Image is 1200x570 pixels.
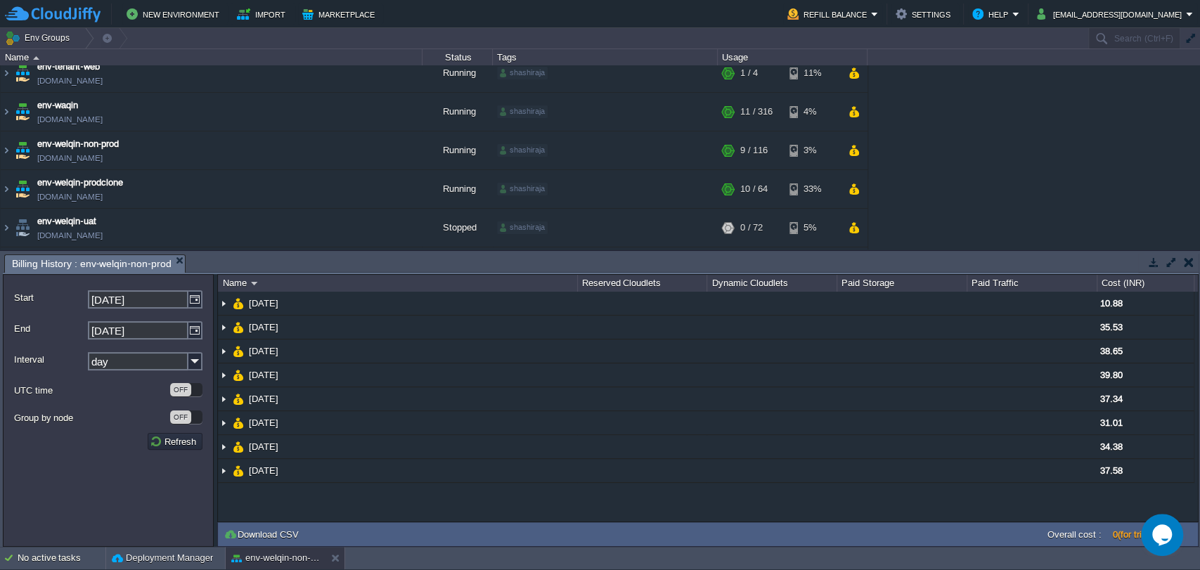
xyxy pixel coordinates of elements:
button: Help [972,6,1012,22]
div: Status [423,49,492,65]
div: 33% [789,170,835,208]
div: Name [219,275,577,292]
button: New Environment [127,6,224,22]
div: Usage [718,49,867,65]
span: 10.88 [1100,298,1123,309]
button: Refresh [150,435,200,448]
div: 3% [789,131,835,169]
div: 11% [789,54,835,92]
button: [EMAIL_ADDRESS][DOMAIN_NAME] [1037,6,1186,22]
button: Refill Balance [787,6,871,22]
a: [DOMAIN_NAME] [37,151,103,165]
img: AMDAwAAAACH5BAEAAAAALAAAAAABAAEAAAICRAEAOw== [251,282,257,285]
div: Stopped [422,247,493,285]
img: AMDAwAAAACH5BAEAAAAALAAAAAABAAEAAAICRAEAOw== [13,93,32,131]
img: AMDAwAAAACH5BAEAAAAALAAAAAABAAEAAAICRAEAOw== [13,247,32,285]
button: Import [237,6,290,22]
label: Interval [14,352,86,367]
a: [DATE] [247,393,280,405]
a: [DATE] [247,369,280,381]
img: AMDAwAAAACH5BAEAAAAALAAAAAABAAEAAAICRAEAOw== [218,387,229,410]
div: Running [422,93,493,131]
div: 11 / 316 [740,93,773,131]
span: [DATE] [247,297,280,309]
img: AMDAwAAAACH5BAEAAAAALAAAAAABAAEAAAICRAEAOw== [1,131,12,169]
label: 0 [1113,529,1151,540]
div: OFF [170,383,191,396]
a: [DATE] [247,417,280,429]
div: shashiraja [497,183,548,195]
div: Running [422,131,493,169]
img: AMDAwAAAACH5BAEAAAAALAAAAAABAAEAAAICRAEAOw== [218,292,229,315]
a: [DOMAIN_NAME] [37,112,103,127]
button: Env Groups [5,28,75,48]
div: 5% [789,209,835,247]
div: Stopped [422,209,493,247]
img: AMDAwAAAACH5BAEAAAAALAAAAAABAAEAAAICRAEAOw== [218,435,229,458]
div: Tags [493,49,717,65]
div: No active tasks [18,547,105,569]
div: Running [422,170,493,208]
img: AMDAwAAAACH5BAEAAAAALAAAAAABAAEAAAICRAEAOw== [13,131,32,169]
div: OFF [170,410,191,424]
img: AMDAwAAAACH5BAEAAAAALAAAAAABAAEAAAICRAEAOw== [1,247,12,285]
div: shashiraja [497,144,548,157]
img: AMDAwAAAACH5BAEAAAAALAAAAAABAAEAAAICRAEAOw== [218,339,229,363]
label: Group by node [14,410,169,425]
a: env-waqin [37,98,78,112]
button: Deployment Manager [112,551,213,565]
div: shashiraja [497,105,548,118]
span: [DOMAIN_NAME] [37,190,103,204]
span: 37.34 [1100,394,1123,404]
span: 39.80 [1100,370,1123,380]
img: AMDAwAAAACH5BAEAAAAALAAAAAABAAEAAAICRAEAOw== [233,363,244,387]
img: AMDAwAAAACH5BAEAAAAALAAAAAABAAEAAAICRAEAOw== [233,435,244,458]
button: Download CSV [224,528,303,540]
div: Dynamic Cloudlets [708,275,837,292]
img: AMDAwAAAACH5BAEAAAAALAAAAAABAAEAAAICRAEAOw== [233,339,244,363]
div: shashiraja [497,67,548,79]
button: Marketplace [302,6,379,22]
label: UTC time [14,383,169,398]
span: (for trial) [1118,529,1151,540]
a: env-welqin-prodclone [37,176,123,190]
span: 31.01 [1100,417,1123,428]
a: [DATE] [247,465,280,477]
img: AMDAwAAAACH5BAEAAAAALAAAAAABAAEAAAICRAEAOw== [1,209,12,247]
img: CloudJiffy [5,6,101,23]
img: AMDAwAAAACH5BAEAAAAALAAAAAABAAEAAAICRAEAOw== [218,316,229,339]
div: Paid Storage [838,275,967,292]
span: [DATE] [247,345,280,357]
img: AMDAwAAAACH5BAEAAAAALAAAAAABAAEAAAICRAEAOw== [13,209,32,247]
img: AMDAwAAAACH5BAEAAAAALAAAAAABAAEAAAICRAEAOw== [13,54,32,92]
div: shashiraja [497,221,548,234]
span: 34.38 [1100,441,1123,452]
label: Start [14,290,86,305]
label: End [14,321,86,336]
iframe: chat widget [1141,514,1186,556]
img: AMDAwAAAACH5BAEAAAAALAAAAAABAAEAAAICRAEAOw== [233,459,244,482]
a: [DATE] [247,441,280,453]
img: AMDAwAAAACH5BAEAAAAALAAAAAABAAEAAAICRAEAOw== [1,54,12,92]
span: 35.53 [1100,322,1123,332]
a: [DATE] [247,321,280,333]
span: env-welqin-non-prod [37,137,119,151]
img: AMDAwAAAACH5BAEAAAAALAAAAAABAAEAAAICRAEAOw== [233,316,244,339]
img: AMDAwAAAACH5BAEAAAAALAAAAAABAAEAAAICRAEAOw== [13,170,32,208]
img: AMDAwAAAACH5BAEAAAAALAAAAAABAAEAAAICRAEAOw== [1,93,12,131]
div: 0 / 72 [740,209,763,247]
span: 38.65 [1100,346,1123,356]
a: env-tenant-web [37,60,100,74]
img: AMDAwAAAACH5BAEAAAAALAAAAAABAAEAAAICRAEAOw== [218,411,229,434]
a: [DOMAIN_NAME] [37,228,103,242]
img: AMDAwAAAACH5BAEAAAAALAAAAAABAAEAAAICRAEAOw== [233,411,244,434]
